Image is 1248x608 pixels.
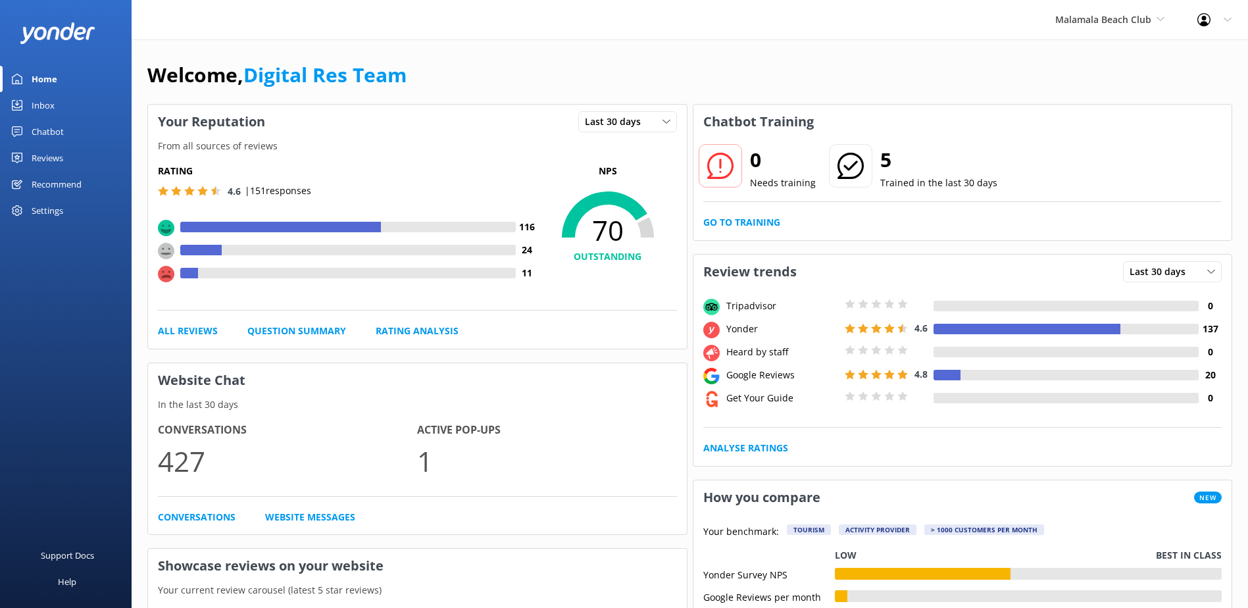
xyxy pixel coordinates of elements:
a: Website Messages [265,510,355,524]
span: Malamala Beach Club [1055,13,1151,26]
h5: Rating [158,164,539,178]
span: 4.6 [914,322,928,334]
span: Last 30 days [585,114,649,129]
h4: 137 [1199,322,1222,336]
span: 4.6 [228,185,241,197]
p: Low [835,548,857,563]
h4: 0 [1199,345,1222,359]
div: > 1000 customers per month [924,524,1044,535]
h4: 20 [1199,368,1222,382]
span: 70 [539,214,677,247]
div: Get Your Guide [723,391,841,405]
p: NPS [539,164,677,178]
div: Yonder [723,322,841,336]
p: | 151 responses [245,184,311,198]
a: Rating Analysis [376,324,459,338]
p: Needs training [750,176,816,190]
h2: 0 [750,144,816,176]
div: Settings [32,197,63,224]
img: yonder-white-logo.png [20,22,95,44]
a: All Reviews [158,324,218,338]
p: 427 [158,439,417,483]
h4: Conversations [158,422,417,439]
h3: Showcase reviews on your website [148,549,687,583]
div: Home [32,66,57,92]
div: Heard by staff [723,345,841,359]
div: Recommend [32,171,82,197]
div: Reviews [32,145,63,171]
div: Google Reviews [723,368,841,382]
h3: Review trends [693,255,807,289]
span: Last 30 days [1130,265,1193,279]
div: Tourism [787,524,831,535]
p: Trained in the last 30 days [880,176,997,190]
div: Google Reviews per month [703,590,835,602]
a: Analyse Ratings [703,441,788,455]
h4: Active Pop-ups [417,422,676,439]
p: In the last 30 days [148,397,687,412]
span: New [1194,492,1222,503]
h4: 0 [1199,299,1222,313]
p: From all sources of reviews [148,139,687,153]
p: Best in class [1156,548,1222,563]
h3: Your Reputation [148,105,275,139]
h4: 116 [516,220,539,234]
a: Question Summary [247,324,346,338]
h4: OUTSTANDING [539,249,677,264]
div: Activity Provider [839,524,916,535]
h3: How you compare [693,480,830,515]
a: Digital Res Team [243,61,407,88]
div: Yonder Survey NPS [703,568,835,580]
span: 4.8 [914,368,928,380]
h3: Website Chat [148,363,687,397]
p: Your benchmark: [703,524,779,540]
h4: 11 [516,266,539,280]
a: Conversations [158,510,236,524]
h1: Welcome, [147,59,407,91]
h3: Chatbot Training [693,105,824,139]
p: 1 [417,439,676,483]
h2: 5 [880,144,997,176]
h4: 24 [516,243,539,257]
div: Inbox [32,92,55,118]
h4: 0 [1199,391,1222,405]
div: Chatbot [32,118,64,145]
p: Your current review carousel (latest 5 star reviews) [148,583,687,597]
a: Go to Training [703,215,780,230]
div: Help [58,569,76,595]
div: Tripadvisor [723,299,841,313]
div: Support Docs [41,542,94,569]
